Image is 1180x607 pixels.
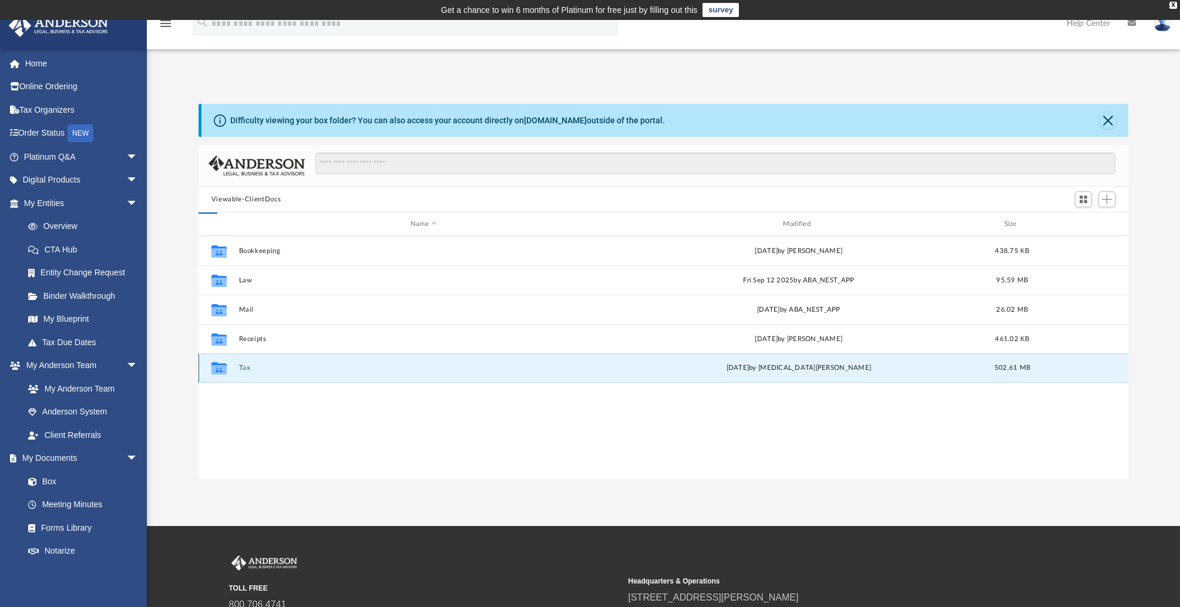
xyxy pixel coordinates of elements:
[315,153,1115,175] input: Search files and folders
[16,377,144,400] a: My Anderson Team
[995,248,1029,254] span: 438.75 KB
[1100,112,1116,129] button: Close
[126,145,150,169] span: arrow_drop_down
[8,447,150,470] a: My Documentsarrow_drop_down
[230,114,665,127] div: Difficulty viewing your box folder? You can also access your account directly on outside of the p...
[996,277,1028,284] span: 95.59 MB
[614,246,984,257] div: [DATE] by [PERSON_NAME]
[1041,219,1123,230] div: id
[996,306,1028,313] span: 26.02 MB
[524,116,587,125] a: [DOMAIN_NAME]
[126,562,150,586] span: arrow_drop_down
[126,354,150,378] span: arrow_drop_down
[16,215,156,238] a: Overview
[126,191,150,215] span: arrow_drop_down
[8,354,150,377] a: My Anderson Teamarrow_drop_down
[727,365,749,371] span: [DATE]
[628,592,799,602] a: [STREET_ADDRESS][PERSON_NAME]
[16,493,150,517] a: Meeting Minutes
[614,305,984,315] div: [DATE] by ABA_NEST_APP
[8,562,150,586] a: Online Learningarrow_drop_down
[8,122,156,146] a: Order StatusNEW
[614,334,984,345] div: [DATE] by [PERSON_NAME]
[628,576,1020,586] small: Headquarters & Operations
[1154,15,1171,32] img: User Pic
[16,238,156,261] a: CTA Hub
[8,98,156,122] a: Tax Organizers
[441,3,698,17] div: Get a chance to win 6 months of Platinum for free just by filling out this
[1169,2,1177,9] div: close
[1075,191,1092,208] button: Switch to Grid View
[126,447,150,471] span: arrow_drop_down
[199,236,1128,479] div: grid
[68,124,93,142] div: NEW
[204,219,233,230] div: id
[5,14,112,37] img: Anderson Advisors Platinum Portal
[16,284,156,308] a: Binder Walkthrough
[8,168,156,192] a: Digital Productsarrow_drop_down
[8,52,156,75] a: Home
[1098,191,1116,208] button: Add
[995,336,1029,342] span: 461.02 KB
[994,365,1030,371] span: 502.61 MB
[16,400,150,424] a: Anderson System
[238,364,609,372] button: Tax
[16,423,150,447] a: Client Referrals
[16,261,156,285] a: Entity Change Request
[126,168,150,193] span: arrow_drop_down
[238,335,609,343] button: Receipts
[8,75,156,99] a: Online Ordering
[16,331,156,354] a: Tax Due Dates
[8,145,156,168] a: Platinum Q&Aarrow_drop_down
[159,22,173,31] a: menu
[613,219,983,230] div: Modified
[229,583,620,593] small: TOLL FREE
[238,306,609,313] button: Mail
[238,247,609,255] button: Bookkeeping
[16,539,150,563] a: Notarize
[8,191,156,215] a: My Entitiesarrow_drop_down
[702,3,739,17] a: survey
[211,194,281,205] button: Viewable-ClientDocs
[614,275,984,286] div: Fri Sep 12 2025 by ABA_NEST_APP
[238,219,608,230] div: Name
[614,363,984,373] div: by [MEDICAL_DATA][PERSON_NAME]
[229,555,300,571] img: Anderson Advisors Platinum Portal
[196,16,209,29] i: search
[16,516,144,539] a: Forms Library
[16,470,144,493] a: Box
[238,276,609,284] button: Law
[16,308,150,331] a: My Blueprint
[159,16,173,31] i: menu
[989,219,1036,230] div: Size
